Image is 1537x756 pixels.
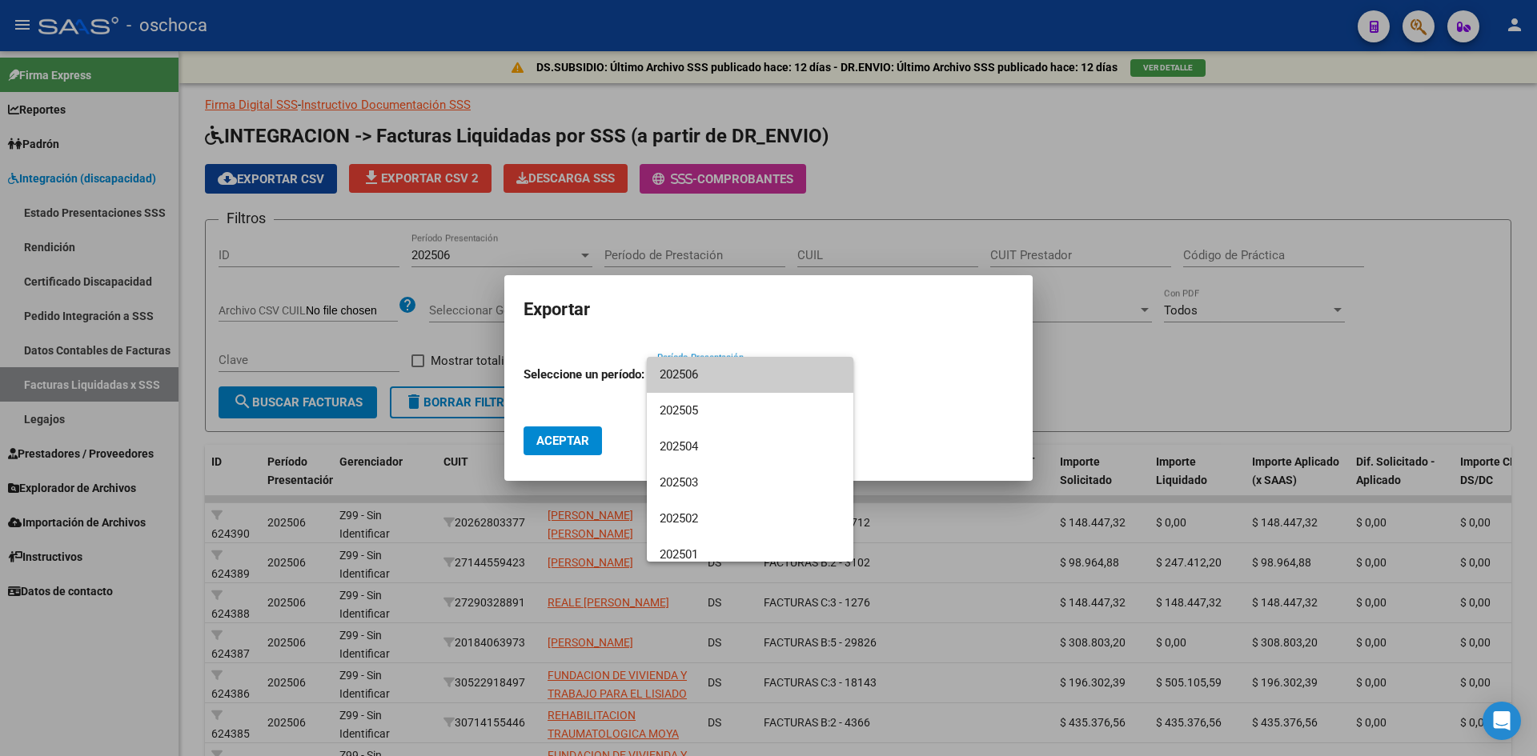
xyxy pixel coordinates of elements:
span: 202505 [660,393,841,429]
span: 202501 [660,537,841,573]
span: 202506 [660,357,841,393]
span: 202504 [660,429,841,465]
div: Open Intercom Messenger [1483,702,1521,740]
span: 202502 [660,501,841,537]
span: 202503 [660,465,841,501]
